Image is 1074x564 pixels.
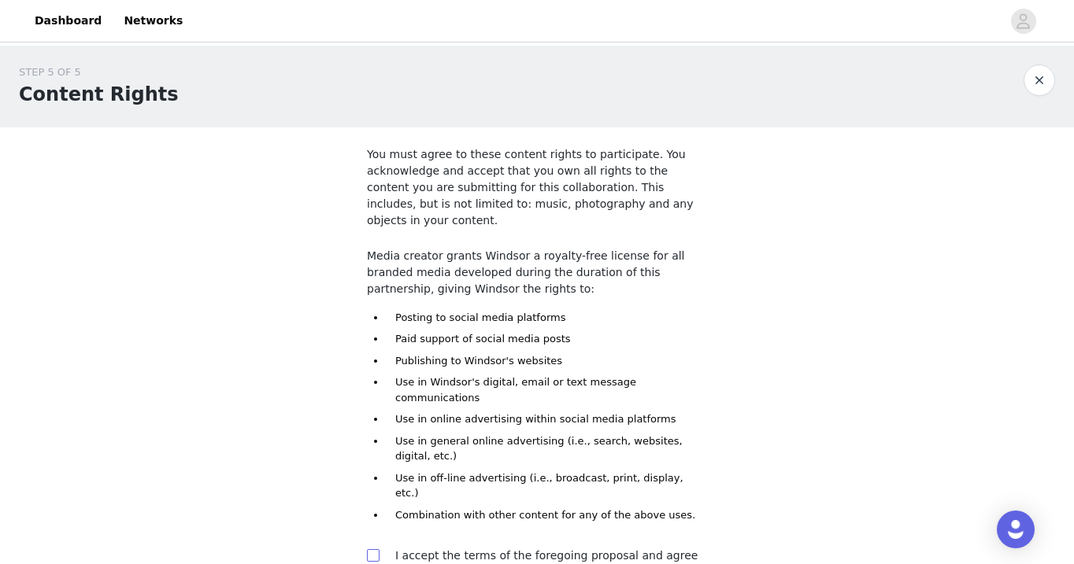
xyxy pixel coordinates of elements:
[19,80,179,109] h1: Content Rights
[386,433,707,464] li: Use in general online advertising (i.e., search, websites, digital, etc.)
[386,353,707,369] li: Publishing to Windsor's websites
[386,411,707,427] li: Use in online advertising within social media platforms
[19,65,179,80] div: STEP 5 OF 5
[1016,9,1031,34] div: avatar
[386,331,707,347] li: Paid support of social media posts
[386,507,707,523] li: Combination with other content for any of the above uses.
[25,3,111,39] a: Dashboard
[367,146,707,229] p: You must agree to these content rights to participate. You acknowledge and accept that you own al...
[367,248,707,297] p: Media creator grants Windsor a royalty-free license for all branded media developed during the du...
[386,470,707,501] li: Use in off-line advertising (i.e., broadcast, print, display, etc.)
[386,374,707,405] li: Use in Windsor's digital, email or text message communications
[386,310,707,326] li: Posting to social media platforms
[997,511,1035,548] div: Open Intercom Messenger
[114,3,192,39] a: Networks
